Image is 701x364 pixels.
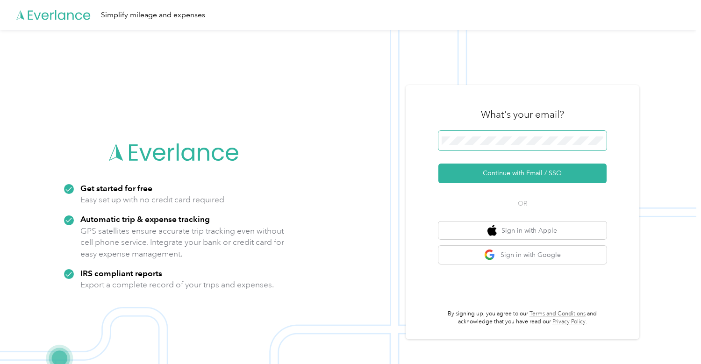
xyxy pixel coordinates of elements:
[487,225,497,236] img: apple logo
[438,246,607,264] button: google logoSign in with Google
[506,199,539,208] span: OR
[80,279,274,291] p: Export a complete record of your trips and expenses.
[484,249,496,261] img: google logo
[438,221,607,240] button: apple logoSign in with Apple
[80,183,152,193] strong: Get started for free
[80,268,162,278] strong: IRS compliant reports
[80,214,210,224] strong: Automatic trip & expense tracking
[80,194,224,206] p: Easy set up with no credit card required
[438,164,607,183] button: Continue with Email / SSO
[101,9,205,21] div: Simplify mileage and expenses
[529,310,586,317] a: Terms and Conditions
[552,318,586,325] a: Privacy Policy
[80,225,285,260] p: GPS satellites ensure accurate trip tracking even without cell phone service. Integrate your bank...
[438,310,607,326] p: By signing up, you agree to our and acknowledge that you have read our .
[481,108,564,121] h3: What's your email?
